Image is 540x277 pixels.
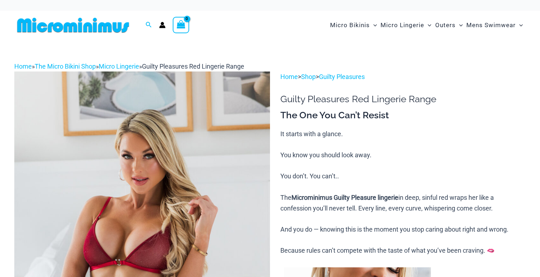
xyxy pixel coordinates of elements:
span: Menu Toggle [456,16,463,34]
a: View Shopping Cart, empty [173,17,189,33]
b: Microminimus Guilty Pleasure lingerie [291,194,398,201]
h3: The One You Can’t Resist [280,109,526,122]
a: Account icon link [159,22,166,28]
span: Micro Bikinis [330,16,370,34]
span: Outers [435,16,456,34]
p: It starts with a glance. You know you should look away. You don’t. You can’t.. The in deep, sinfu... [280,129,526,256]
a: Home [14,63,32,70]
span: Mens Swimwear [466,16,516,34]
span: » » » [14,63,244,70]
span: Menu Toggle [424,16,431,34]
a: Micro LingerieMenu ToggleMenu Toggle [379,14,433,36]
nav: Site Navigation [327,13,526,37]
span: Menu Toggle [516,16,523,34]
a: Search icon link [146,21,152,30]
img: MM SHOP LOGO FLAT [14,17,132,33]
a: Micro Lingerie [99,63,139,70]
p: > > [280,71,526,82]
h1: Guilty Pleasures Red Lingerie Range [280,94,526,105]
a: Mens SwimwearMenu ToggleMenu Toggle [465,14,525,36]
a: Shop [301,73,316,80]
span: Guilty Pleasures Red Lingerie Range [142,63,244,70]
a: OutersMenu ToggleMenu Toggle [433,14,465,36]
span: Menu Toggle [370,16,377,34]
a: Guilty Pleasures [319,73,365,80]
a: Home [280,73,298,80]
span: Micro Lingerie [381,16,424,34]
a: Micro BikinisMenu ToggleMenu Toggle [328,14,379,36]
a: The Micro Bikini Shop [35,63,96,70]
